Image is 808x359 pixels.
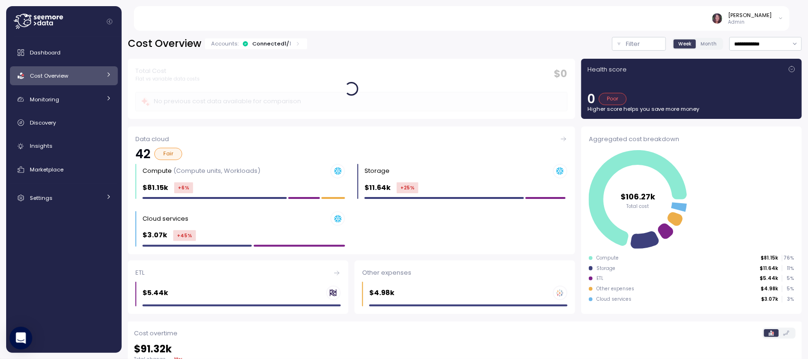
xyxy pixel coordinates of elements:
p: 42 [135,148,151,160]
div: +6 % [174,182,193,193]
a: Data cloud42FairCompute (Compute units, Workloads)$81.15k+6%Storage $11.64k+25%Cloud services $3.... [128,126,575,254]
h2: Cost Overview [128,37,201,51]
p: $81.15k [142,182,168,193]
p: $11.64k [364,182,391,193]
span: Settings [30,194,53,202]
p: $5.44k [142,287,168,298]
div: Aggregated cost breakdown [589,135,794,144]
div: [PERSON_NAME] [728,11,772,19]
p: 5 % [782,286,794,292]
span: Monitoring [30,96,59,103]
p: 0 [587,93,595,105]
p: $4.98k [369,287,394,298]
span: Discovery [30,119,56,126]
p: $3.07k [142,230,167,241]
p: Filter [626,39,640,49]
p: Admin [728,19,772,26]
span: Dashboard [30,49,61,56]
div: Open Intercom Messenger [9,327,32,350]
div: Accounts:Connected1/1 [205,38,307,49]
a: Insights [10,137,118,156]
p: 11 % [782,265,794,272]
div: ETL [135,268,341,278]
p: 1 [289,40,291,47]
div: ETL [596,275,604,282]
a: Marketplace [10,160,118,179]
p: Higher score helps you save more money [587,105,796,113]
p: $3.07k [761,296,778,303]
p: Health score [587,65,627,74]
span: Cost Overview [30,72,68,80]
div: Cloud services [142,214,188,224]
p: Accounts: [211,40,239,47]
p: $11.64k [760,265,778,272]
div: Storage [364,166,390,176]
div: Other expenses [596,286,634,292]
p: $81.15k [761,255,778,261]
p: (Compute units, Workloads) [173,166,260,175]
a: Monitoring [10,90,118,109]
img: ACg8ocLDuIZlR5f2kIgtapDwVC7yp445s3OgbrQTIAV7qYj8P05r5pI=s96-c [712,13,722,23]
button: Filter [612,37,666,51]
div: Fair [154,148,182,160]
p: 3 % [782,296,794,303]
p: Cost overtime [134,329,178,338]
p: 76 % [782,255,794,261]
a: Dashboard [10,43,118,62]
tspan: Total cost [627,203,649,209]
h2: $ 91.32k [134,342,796,356]
div: Other expenses [362,268,568,278]
span: Month [701,40,717,47]
p: $5.44k [760,275,778,282]
a: Cost Overview [10,66,118,85]
div: Compute [596,255,619,261]
span: Insights [30,142,53,150]
p: $4.98k [761,286,778,292]
p: 5 % [782,275,794,282]
div: Poor [599,93,627,105]
a: Settings [10,188,118,207]
div: +45 % [173,230,196,241]
div: Storage [596,265,615,272]
div: Connected 1 / [252,40,291,47]
tspan: $106.27k [621,191,656,202]
div: Compute [142,166,260,176]
div: +25 % [397,182,418,193]
a: Discovery [10,113,118,132]
button: Collapse navigation [104,18,115,25]
div: Data cloud [135,135,568,144]
div: Cloud services [596,296,631,303]
a: ETL$5.44k [128,260,348,314]
span: Week [678,40,692,47]
span: Marketplace [30,166,63,173]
